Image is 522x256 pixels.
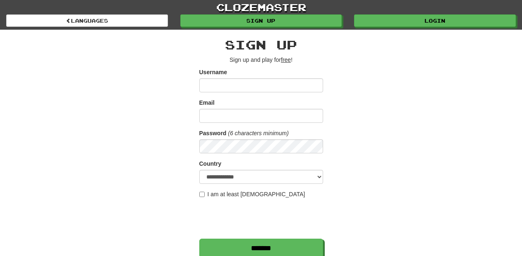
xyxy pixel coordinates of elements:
label: Password [199,129,227,137]
label: Email [199,99,215,107]
h2: Sign up [199,38,323,52]
a: Login [354,14,516,27]
p: Sign up and play for ! [199,56,323,64]
label: Username [199,68,227,76]
a: Sign up [180,14,342,27]
em: (6 characters minimum) [228,130,289,136]
iframe: reCAPTCHA [199,202,325,235]
a: Languages [6,14,168,27]
u: free [281,56,291,63]
input: I am at least [DEMOGRAPHIC_DATA] [199,192,205,197]
label: Country [199,160,222,168]
label: I am at least [DEMOGRAPHIC_DATA] [199,190,305,198]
